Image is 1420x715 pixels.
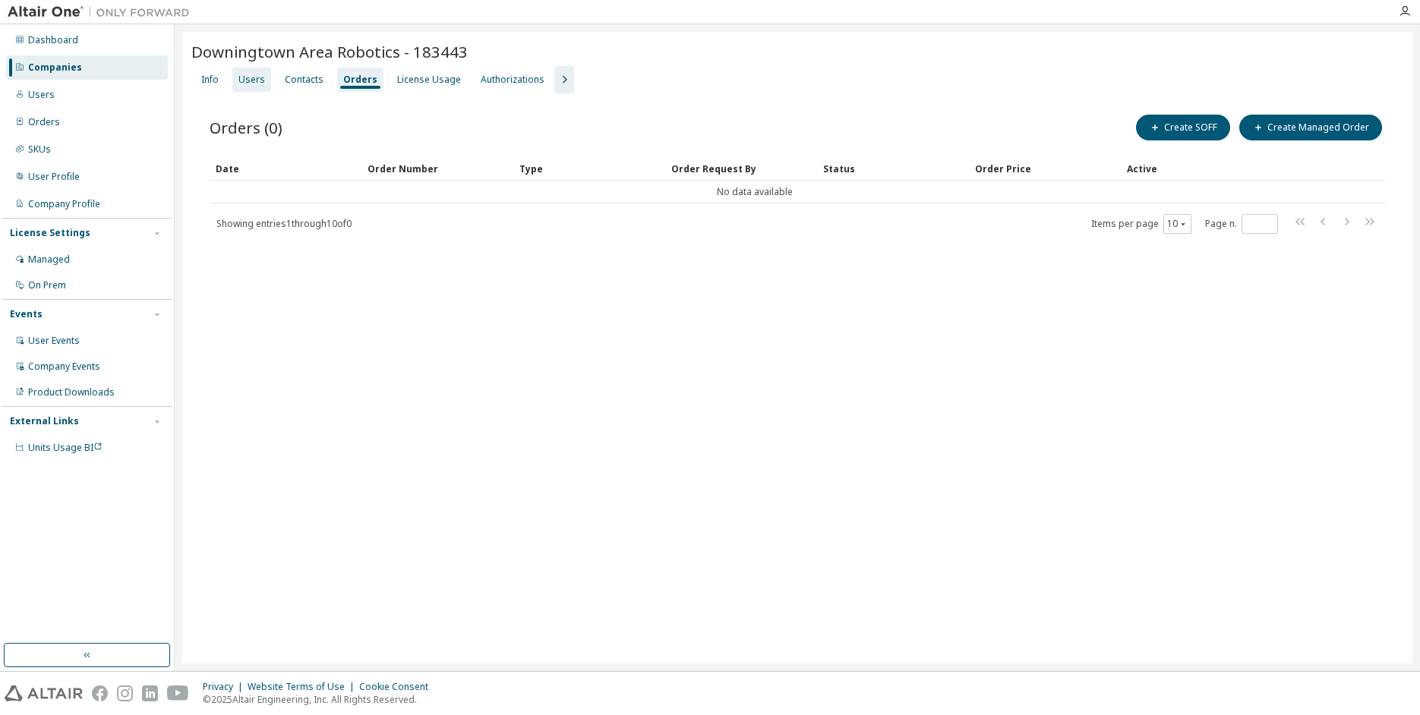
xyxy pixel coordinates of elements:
[28,61,82,74] div: Companies
[28,386,115,398] div: Product Downloads
[117,685,133,701] img: instagram.svg
[368,156,507,181] div: Order Number
[216,156,355,181] div: Date
[28,198,100,210] div: Company Profile
[210,181,1300,203] td: No data available
[1091,214,1191,234] span: Items per page
[1205,214,1278,234] span: Page n.
[1127,156,1294,181] div: Active
[248,681,359,693] div: Website Terms of Use
[481,74,544,86] div: Authorizations
[203,681,248,693] div: Privacy
[359,681,437,693] div: Cookie Consent
[238,74,265,86] div: Users
[519,156,659,181] div: Type
[28,335,80,347] div: User Events
[671,156,811,181] div: Order Request By
[8,5,197,20] img: Altair One
[28,254,70,266] div: Managed
[285,74,323,86] div: Contacts
[28,89,55,101] div: Users
[92,685,108,701] img: facebook.svg
[1239,115,1382,140] button: Create Managed Order
[1136,115,1230,140] button: Create SOFF
[28,171,80,183] div: User Profile
[28,361,100,373] div: Company Events
[1167,218,1188,230] button: 10
[28,279,66,291] div: On Prem
[167,685,189,701] img: youtube.svg
[216,217,352,230] span: Showing entries 1 through 10 of 0
[397,74,461,86] div: License Usage
[142,685,158,701] img: linkedin.svg
[5,685,83,701] img: altair_logo.svg
[191,41,468,62] span: Downingtown Area Robotics - 183443
[975,156,1115,181] div: Order Price
[201,74,219,86] div: Info
[203,693,437,706] p: © 2025 Altair Engineering, Inc. All Rights Reserved.
[10,227,90,239] div: License Settings
[28,34,78,46] div: Dashboard
[343,74,377,86] div: Orders
[823,156,963,181] div: Status
[28,116,60,128] div: Orders
[10,415,79,427] div: External Links
[210,117,282,138] span: Orders (0)
[28,143,51,156] div: SKUs
[28,441,103,454] span: Units Usage BI
[10,308,43,320] div: Events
